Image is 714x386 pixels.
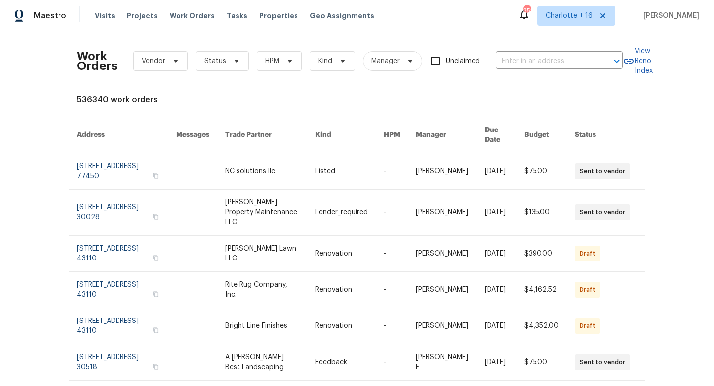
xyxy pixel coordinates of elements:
[376,153,408,190] td: -
[259,11,298,21] span: Properties
[408,308,477,344] td: [PERSON_NAME]
[516,117,567,153] th: Budget
[151,362,160,371] button: Copy Address
[217,190,307,236] td: [PERSON_NAME] Property Maintenance LLC
[265,56,279,66] span: HPM
[217,344,307,381] td: A [PERSON_NAME] Best Landscaping
[307,153,376,190] td: Listed
[77,95,637,105] div: 536340 work orders
[610,54,624,68] button: Open
[408,344,477,381] td: [PERSON_NAME] E
[227,12,247,19] span: Tasks
[151,212,160,221] button: Copy Address
[496,54,595,69] input: Enter in an address
[477,117,516,153] th: Due Date
[204,56,226,66] span: Status
[446,56,480,66] span: Unclaimed
[168,117,217,153] th: Messages
[310,11,374,21] span: Geo Assignments
[639,11,699,21] span: [PERSON_NAME]
[376,236,408,272] td: -
[151,290,160,299] button: Copy Address
[523,6,530,16] div: 352
[376,344,408,381] td: -
[77,51,118,71] h2: Work Orders
[623,46,653,76] a: View Reno Index
[546,11,593,21] span: Charlotte + 16
[307,344,376,381] td: Feedback
[318,56,332,66] span: Kind
[408,190,477,236] td: [PERSON_NAME]
[376,117,408,153] th: HPM
[371,56,400,66] span: Manager
[408,272,477,308] td: [PERSON_NAME]
[408,117,477,153] th: Manager
[307,236,376,272] td: Renovation
[307,308,376,344] td: Renovation
[142,56,165,66] span: Vendor
[217,272,307,308] td: Rite Rug Company, Inc.
[217,117,307,153] th: Trade Partner
[217,308,307,344] td: Bright Line Finishes
[376,190,408,236] td: -
[217,153,307,190] td: NC solutions llc
[34,11,66,21] span: Maestro
[69,117,168,153] th: Address
[95,11,115,21] span: Visits
[376,272,408,308] td: -
[408,236,477,272] td: [PERSON_NAME]
[151,326,160,335] button: Copy Address
[307,117,376,153] th: Kind
[151,254,160,262] button: Copy Address
[376,308,408,344] td: -
[567,117,645,153] th: Status
[307,272,376,308] td: Renovation
[307,190,376,236] td: Lender_required
[151,171,160,180] button: Copy Address
[170,11,215,21] span: Work Orders
[408,153,477,190] td: [PERSON_NAME]
[127,11,158,21] span: Projects
[217,236,307,272] td: [PERSON_NAME] Lawn LLC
